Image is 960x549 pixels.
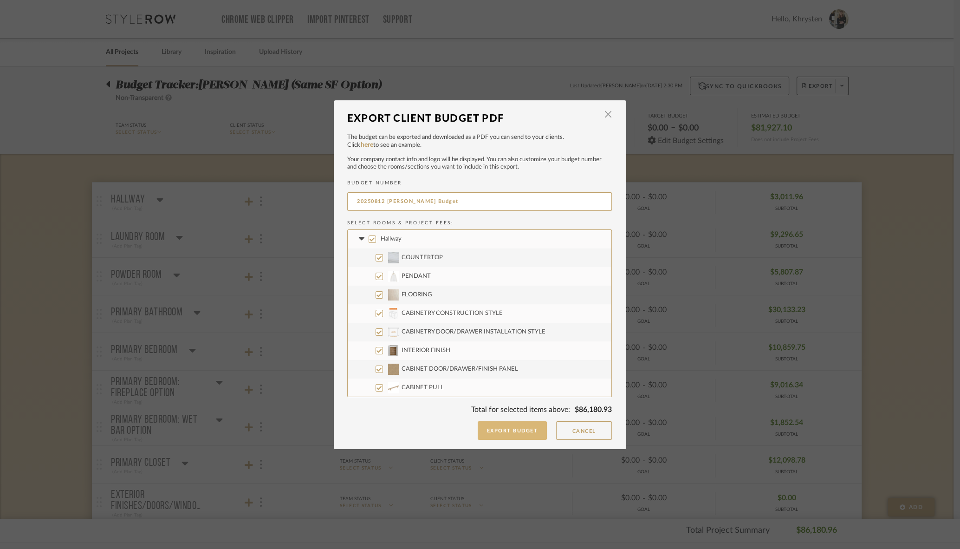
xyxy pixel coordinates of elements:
img: fa9140a3-5676-4fbd-9ba9-78204acf216f_50x50.jpg [388,327,399,338]
input: INTERIOR FINISH [376,347,383,354]
input: CABINET PULL [376,384,383,392]
input: COUNTERTOP [376,254,383,261]
input: CABINET DOOR/DRAWER/FINISH PANEL [376,366,383,373]
span: COUNTERTOP [402,255,443,261]
div: Export Client Budget PDF [347,108,598,129]
img: 903e3026-90f7-4563-909f-0e8802d311d3_50x50.jpg [388,271,399,282]
img: a96913d5-b9a9-44b2-ae02-963e92ec53b1_50x50.jpg [388,252,399,263]
input: CABINETRY CONSTRUCTION STYLE [376,310,383,317]
p: The budget can be exported and downloaded as a PDF you can send to your clients. [347,133,612,142]
input: FLOORING [376,291,383,299]
h2: Select Rooms & Project Fees: [347,220,612,226]
h2: BUDGET NUMBER [347,180,612,186]
span: Hallway [381,236,402,242]
button: Export Budget [478,421,547,440]
button: Close [599,105,617,124]
button: Cancel [556,421,612,440]
span: Total for selected items above: [471,406,570,413]
span: INTERIOR FINISH [402,347,450,353]
input: BUDGET NUMBER [347,192,612,211]
a: here [361,142,373,148]
span: CABINET PULL [402,385,444,391]
input: Hallway [369,235,376,243]
img: 3de54fff-d36a-4411-900e-388691019d04_50x50.jpg [388,364,399,375]
p: Your company contact info and logo will be displayed. You can also customize your budget number a... [347,156,612,171]
input: PENDANT [376,273,383,280]
img: 794ea719-50e2-47f9-8695-7b9bbe7e5509_50x50.jpg [388,345,399,356]
img: 374717ec-1cf5-4921-bfd1-acb570ac98c7_50x50.jpg [388,382,399,393]
span: CABINETRY DOOR/DRAWER INSTALLATION STYLE [402,329,545,335]
span: FLOORING [402,292,432,298]
img: 5cc266bd-2b53-48dc-86a8-c90633f45f0a_50x50.jpg [388,289,399,301]
span: CABINET DOOR/DRAWER/FINISH PANEL [402,366,518,372]
dialog-header: Export Client Budget PDF [347,108,612,129]
span: CABINETRY CONSTRUCTION STYLE [402,310,503,316]
span: $86,180.93 [575,406,612,413]
input: CABINETRY DOOR/DRAWER INSTALLATION STYLE [376,328,383,336]
span: PENDANT [402,273,431,279]
p: Click to see an example. [347,141,612,150]
img: d751c46f-b14b-41c8-be91-794f546edf2b_50x50.jpg [388,308,399,319]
